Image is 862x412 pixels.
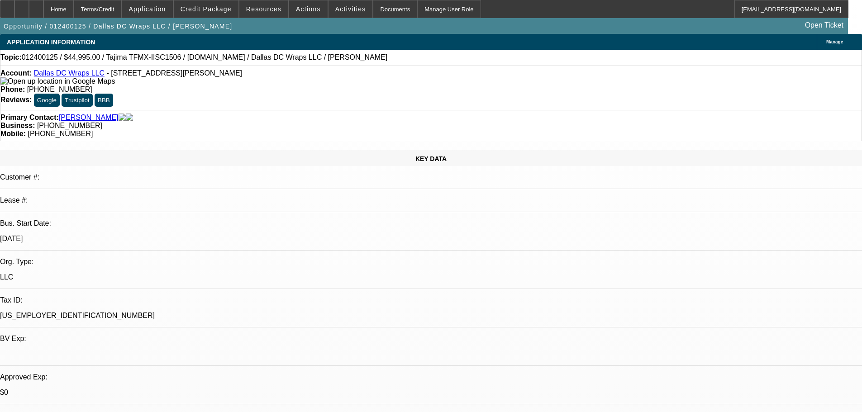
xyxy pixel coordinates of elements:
button: Resources [239,0,288,18]
a: Dallas DC Wraps LLC [34,69,105,77]
span: Application [129,5,166,13]
button: Actions [289,0,328,18]
img: facebook-icon.png [119,114,126,122]
strong: Mobile: [0,130,26,137]
span: Resources [246,5,281,13]
img: linkedin-icon.png [126,114,133,122]
strong: Primary Contact: [0,114,59,122]
a: Open Ticket [801,18,847,33]
strong: Account: [0,69,32,77]
span: [PHONE_NUMBER] [37,122,102,129]
strong: Topic: [0,53,22,62]
button: Credit Package [174,0,238,18]
button: Application [122,0,172,18]
a: View Google Maps [0,77,115,85]
a: [PERSON_NAME] [59,114,119,122]
span: [PHONE_NUMBER] [28,130,93,137]
span: Manage [826,39,843,44]
strong: Business: [0,122,35,129]
img: Open up location in Google Maps [0,77,115,85]
span: Credit Package [181,5,232,13]
span: KEY DATA [415,155,447,162]
button: Trustpilot [62,94,92,107]
button: Activities [329,0,373,18]
span: Actions [296,5,321,13]
span: Opportunity / 012400125 / Dallas DC Wraps LLC / [PERSON_NAME] [4,23,233,30]
span: Activities [335,5,366,13]
span: [PHONE_NUMBER] [27,85,92,93]
strong: Reviews: [0,96,32,104]
span: 012400125 / $44,995.00 / Tajima TFMX-IISC1506 / [DOMAIN_NAME] / Dallas DC Wraps LLC / [PERSON_NAME] [22,53,387,62]
button: BBB [95,94,113,107]
strong: Phone: [0,85,25,93]
button: Google [34,94,60,107]
span: - [STREET_ADDRESS][PERSON_NAME] [106,69,242,77]
span: APPLICATION INFORMATION [7,38,95,46]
